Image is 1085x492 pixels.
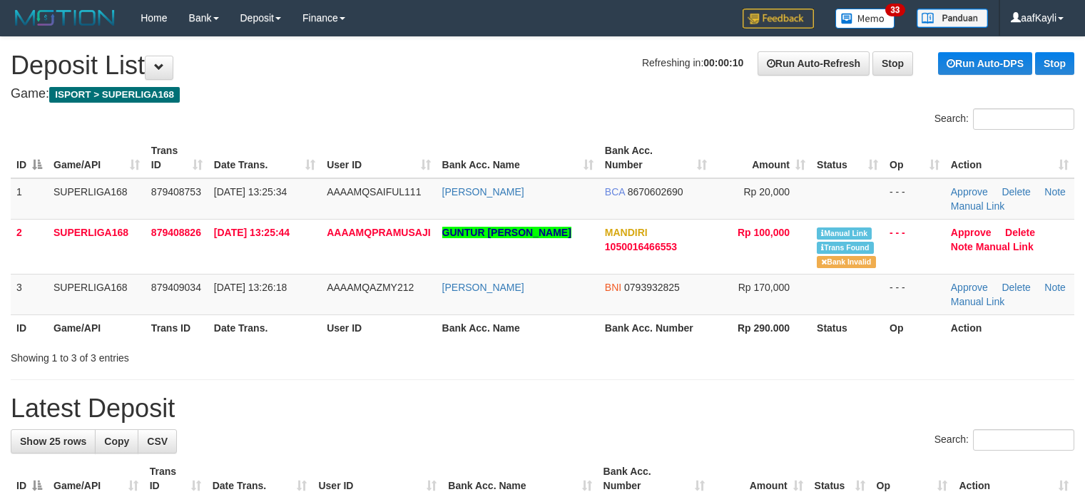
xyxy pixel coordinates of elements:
[1002,282,1030,293] a: Delete
[976,241,1034,252] a: Manual Link
[48,138,146,178] th: Game/API: activate to sort column ascending
[1044,282,1066,293] a: Note
[951,296,1005,307] a: Manual Link
[48,314,146,341] th: Game/API
[811,138,884,178] th: Status: activate to sort column ascending
[146,138,208,178] th: Trans ID: activate to sort column ascending
[884,314,945,341] th: Op
[599,138,713,178] th: Bank Acc. Number: activate to sort column ascending
[208,314,321,341] th: Date Trans.
[11,274,48,314] td: 3
[147,436,168,447] span: CSV
[208,138,321,178] th: Date Trans.: activate to sort column ascending
[11,345,442,365] div: Showing 1 to 3 of 3 entries
[605,282,621,293] span: BNI
[437,138,599,178] th: Bank Acc. Name: activate to sort column ascending
[138,429,177,453] a: CSV
[48,178,146,220] td: SUPERLIGA168
[743,186,790,198] span: Rp 20,000
[817,242,874,254] span: Similar transaction found
[321,138,436,178] th: User ID: activate to sort column ascending
[973,429,1074,451] input: Search:
[321,314,436,341] th: User ID
[11,87,1074,101] h4: Game:
[95,429,138,453] a: Copy
[48,274,146,314] td: SUPERLIGA168
[934,429,1074,451] label: Search:
[817,227,872,240] span: Manually Linked
[20,436,86,447] span: Show 25 rows
[738,227,790,238] span: Rp 100,000
[713,138,811,178] th: Amount: activate to sort column ascending
[327,186,421,198] span: AAAAMQSAIFUL111
[151,227,201,238] span: 879408826
[885,4,905,16] span: 33
[951,241,973,252] a: Note
[884,219,945,274] td: - - -
[628,186,683,198] span: Copy 8670602690 to clipboard
[642,57,743,68] span: Refreshing in:
[214,282,287,293] span: [DATE] 13:26:18
[11,7,119,29] img: MOTION_logo.png
[1035,52,1074,75] a: Stop
[951,200,1005,212] a: Manual Link
[11,51,1074,80] h1: Deposit List
[951,282,988,293] a: Approve
[605,241,677,252] span: Copy 1050016466553 to clipboard
[811,314,884,341] th: Status
[605,227,648,238] span: MANDIRI
[214,186,287,198] span: [DATE] 13:25:34
[327,227,430,238] span: AAAAMQPRAMUSAJI
[934,108,1074,130] label: Search:
[817,256,875,268] span: Bank is not match
[442,227,571,238] a: GUNTUR [PERSON_NAME]
[1044,186,1066,198] a: Note
[437,314,599,341] th: Bank Acc. Name
[938,52,1032,75] a: Run Auto-DPS
[872,51,913,76] a: Stop
[146,314,208,341] th: Trans ID
[951,227,992,238] a: Approve
[738,282,790,293] span: Rp 170,000
[758,51,870,76] a: Run Auto-Refresh
[11,178,48,220] td: 1
[599,314,713,341] th: Bank Acc. Number
[884,178,945,220] td: - - -
[703,57,743,68] strong: 00:00:10
[605,186,625,198] span: BCA
[624,282,680,293] span: Copy 0793932825 to clipboard
[973,108,1074,130] input: Search:
[713,314,811,341] th: Rp 290.000
[11,219,48,274] td: 2
[835,9,895,29] img: Button%20Memo.svg
[11,429,96,453] a: Show 25 rows
[442,186,524,198] a: [PERSON_NAME]
[11,394,1074,423] h1: Latest Deposit
[743,9,814,29] img: Feedback.jpg
[48,219,146,274] td: SUPERLIGA168
[104,436,129,447] span: Copy
[1005,227,1035,238] a: Delete
[1002,186,1030,198] a: Delete
[49,87,180,103] span: ISPORT > SUPERLIGA168
[951,186,988,198] a: Approve
[327,282,414,293] span: AAAAMQAZMY212
[442,282,524,293] a: [PERSON_NAME]
[884,138,945,178] th: Op: activate to sort column ascending
[884,274,945,314] td: - - -
[945,314,1074,341] th: Action
[917,9,988,28] img: panduan.png
[151,186,201,198] span: 879408753
[151,282,201,293] span: 879409034
[214,227,290,238] span: [DATE] 13:25:44
[11,138,48,178] th: ID: activate to sort column descending
[11,314,48,341] th: ID
[945,138,1074,178] th: Action: activate to sort column ascending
